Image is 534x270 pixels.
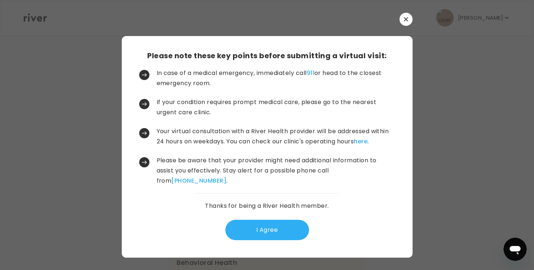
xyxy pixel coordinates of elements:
p: In case of a medical emergency, immediately call or head to the closest emergency room. [157,68,394,88]
p: Thanks for being a River Health member. [205,201,329,211]
a: here [354,137,368,146]
a: 911 [307,69,314,77]
h3: Please note these key points before submitting a virtual visit: [147,51,386,61]
p: Your virtual consultation with a River Health provider will be addressed within 24 hours on weekd... [157,126,394,147]
button: I Agree [225,220,309,240]
a: [PHONE_NUMBER] [171,176,226,185]
iframe: Button to launch messaging window [503,238,527,261]
p: Please be aware that your provider might need additional information to assist you effectively. S... [157,155,394,186]
p: If your condition requires prompt medical care, please go to the nearest urgent care clinic. [157,97,394,118]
